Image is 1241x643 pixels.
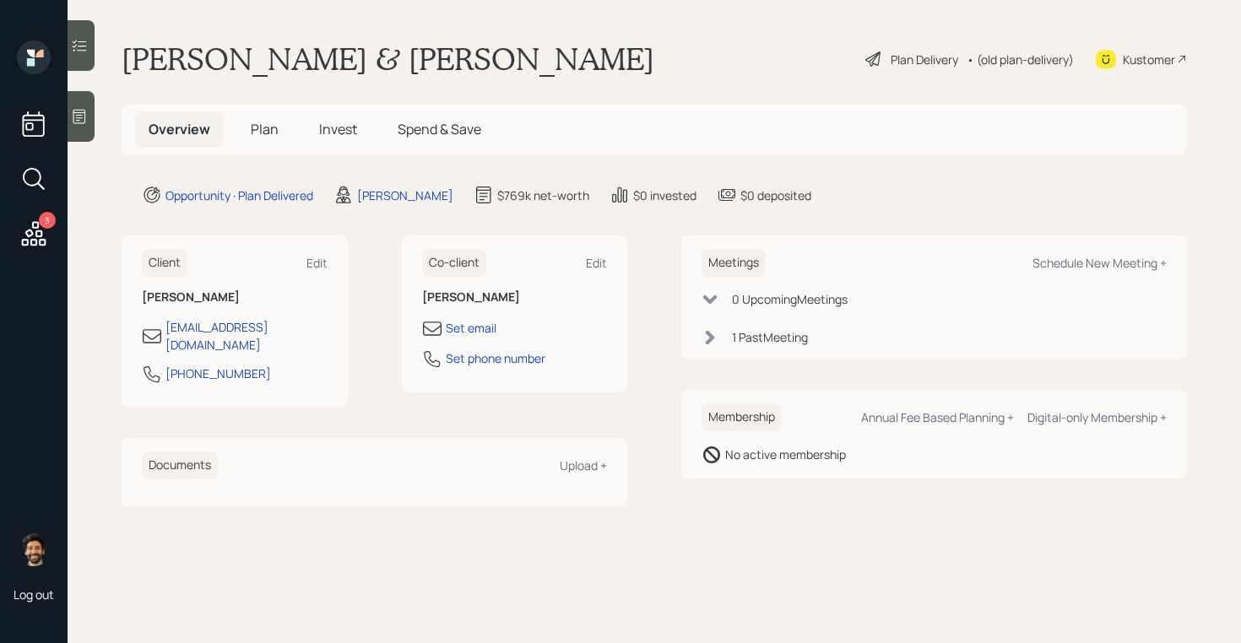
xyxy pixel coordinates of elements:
div: Log out [14,586,54,602]
div: $0 deposited [740,186,811,204]
div: 1 Past Meeting [732,328,808,346]
span: Spend & Save [398,120,481,138]
div: Set phone number [446,349,545,367]
div: Digital-only Membership + [1027,409,1167,425]
h6: Meetings [702,249,766,277]
div: Opportunity · Plan Delivered [165,186,313,204]
div: Edit [306,255,328,271]
h6: Documents [142,451,218,479]
img: eric-schwartz-headshot.png [17,532,51,566]
div: Kustomer [1123,51,1175,68]
span: Plan [251,120,279,138]
div: Schedule New Meeting + [1032,255,1167,271]
div: Set email [446,319,496,337]
h1: [PERSON_NAME] & [PERSON_NAME] [122,41,654,78]
div: [PHONE_NUMBER] [165,365,271,382]
div: Upload + [560,457,607,473]
div: Plan Delivery [891,51,958,68]
span: Overview [149,120,210,138]
div: 0 Upcoming Meeting s [732,290,848,308]
div: [EMAIL_ADDRESS][DOMAIN_NAME] [165,318,328,354]
h6: Co-client [422,249,486,277]
div: $0 invested [633,186,696,204]
div: Edit [586,255,607,271]
h6: Membership [702,403,782,431]
div: $769k net-worth [497,186,589,204]
div: [PERSON_NAME] [357,186,453,204]
h6: [PERSON_NAME] [142,290,328,305]
h6: [PERSON_NAME] [422,290,608,305]
h6: Client [142,249,187,277]
span: Invest [319,120,357,138]
div: Annual Fee Based Planning + [861,409,1014,425]
div: 3 [39,212,56,229]
div: • (old plan-delivery) [967,51,1074,68]
div: No active membership [725,446,846,463]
